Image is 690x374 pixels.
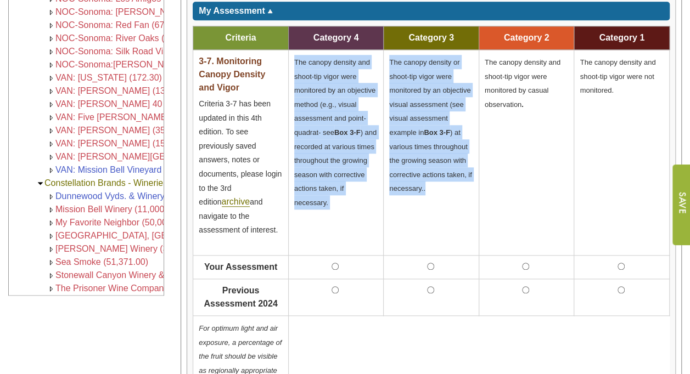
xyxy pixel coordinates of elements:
img: Collapse Constellation Brands - Wineries [36,179,44,188]
td: Category 4 [288,26,384,50]
span: 3-7. Monitoring Canopy Density and Vigor [199,56,265,92]
a: NOC-Sonoma: Red Fan (67.00) [55,20,179,30]
strong: Box 3-F [424,128,450,137]
a: NOC-Sonoma: [PERSON_NAME] (37.50) [55,7,218,16]
a: Stonewall Canyon Winery & Vineyard (750,000.00) [55,270,254,280]
a: VAN: [PERSON_NAME] (139.30) [55,86,185,95]
input: Submit [672,165,690,245]
a: VAN: [PERSON_NAME] (350.00) [55,126,185,135]
td: Category 2 [479,26,574,50]
a: VAN: Five [PERSON_NAME] Vineyard (570.00) [55,112,241,122]
img: sort_arrow_up.gif [267,9,273,13]
span: My Assessment [199,6,265,15]
a: archive [222,197,250,207]
a: [PERSON_NAME] Winery (350,000.00) [55,244,210,253]
a: Constellation Brands - Wineries [44,178,167,188]
a: NOC-Sonoma: River Oaks (including [GEOGRAPHIC_DATA]) (748.00) [55,33,331,43]
span: Your Assessment [204,262,277,271]
a: VAN: [PERSON_NAME] 40 (35.30) [55,99,193,109]
a: VAN: [PERSON_NAME] (15.65) [55,139,180,148]
span: Previous Assessment 2024 [204,286,277,308]
span: The canopy density and shoot-tip vigor were monitored by casual observation [485,58,560,109]
a: VAN: [PERSON_NAME][GEOGRAPHIC_DATA] (410.00) [55,152,277,161]
a: NOC-Sonoma: Silk Road Vineyard (122.50) [55,47,225,56]
span: The canopy density and shoot-tip vigor were not monitored. [580,58,655,94]
td: Category 3 [384,26,479,50]
a: VAN: Mission Bell Vineyard (77.00) [55,165,192,174]
span: Criteria [226,33,256,42]
a: NOC-Sonoma:[PERSON_NAME] (17.00) [55,60,216,69]
strong: . [521,100,524,109]
a: VAN: [US_STATE] (172.30) [55,73,162,82]
a: My Favorite Neighbor (50,000.00) [55,218,187,227]
span: Criteria 3-7 has been updated in this 4th edition. To see previously saved answers, notes or docu... [199,99,282,234]
div: Click to toggle my assessment information [193,2,670,20]
strong: Box 3-F [334,128,361,137]
td: Category 1 [574,26,670,50]
a: Dunnewood Vyds. & Winery (531,250.00) [55,191,217,201]
span: The canopy density and shoot-tip vigor were monitored by an objective method (e.g., visual assess... [294,58,377,207]
span: The canopy density or shoot-tip vigor were monitored by an objective visual assessment (see visua... [389,58,472,192]
a: The Prisoner Wine Company (350,000.00) [55,284,221,293]
a: Sea Smoke (51,371.00) [55,257,148,267]
a: Mission Bell Winery (11,000,000.00) [55,205,197,214]
a: [GEOGRAPHIC_DATA], [GEOGRAPHIC_DATA] (3,000,000.00) [55,231,303,240]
